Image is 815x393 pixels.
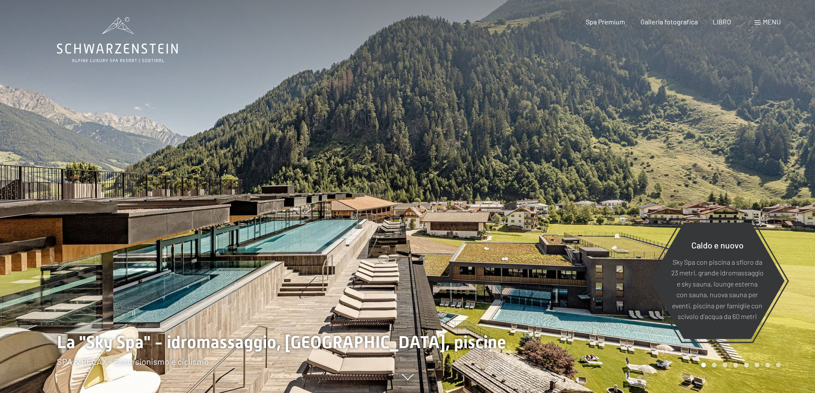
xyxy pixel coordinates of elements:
div: Pagina 3 della giostra [723,363,727,367]
div: Carosello Pagina 2 [712,363,717,367]
div: Pagina 4 del carosello [733,363,738,367]
div: Pagina 6 della giostra [755,363,759,367]
div: Carosello Pagina 7 [765,363,770,367]
div: Pagina Carosello 1 (Diapositiva corrente) [701,363,706,367]
font: Caldo e nuovo [691,239,744,250]
a: LIBRO [713,18,731,26]
a: Galleria fotografica [640,18,698,26]
font: menu [763,18,781,26]
div: Pagina 5 della giostra [744,363,749,367]
font: Sky Spa con piscina a sfioro da 23 metri, grande idromassaggio e sky sauna, lounge esterna con sa... [671,257,764,320]
a: Caldo e nuovo Sky Spa con piscina a sfioro da 23 metri, grande idromassaggio e sky sauna, lounge ... [649,222,785,340]
a: Spa Premium [586,18,625,26]
div: Paginazione carosello [698,363,781,367]
div: Pagina 8 della giostra [776,363,781,367]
